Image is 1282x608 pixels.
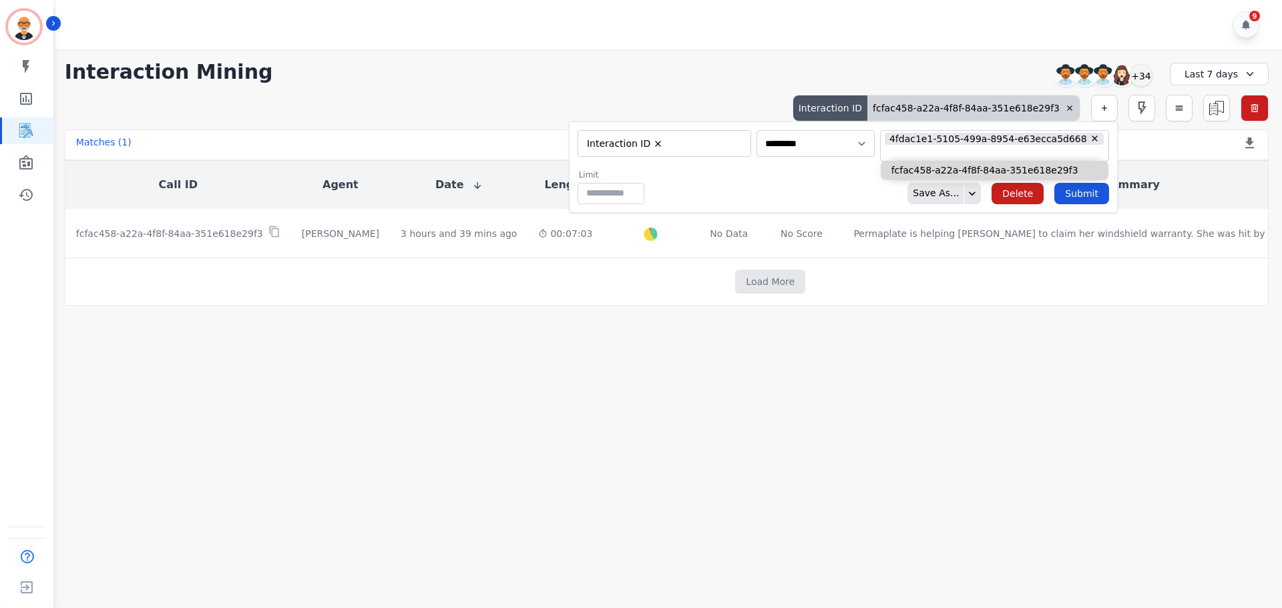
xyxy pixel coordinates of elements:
h1: Interaction Mining [65,60,273,84]
div: [PERSON_NAME] [302,227,379,240]
div: Last 7 days [1170,63,1269,85]
div: Matches ( 1 ) [76,135,132,154]
div: 00:07:03 [538,227,592,240]
button: Length [544,177,586,193]
li: 4fdac1e1-5105-499a-8954-e63ecca5d668 [885,133,1104,145]
button: Load More [735,270,805,294]
img: Bordered avatar [8,11,40,43]
label: Limit [579,170,644,180]
li: fcfac458-a22a-4f8f-84aa-351e618e29f3 [881,161,1108,180]
li: Interaction ID [582,137,668,150]
div: fcfac458-a22a-4f8f-84aa-351e618e29f3 [867,95,1080,121]
ul: selected options [581,135,742,151]
div: +34 [1130,64,1152,87]
ul: selected options [883,131,1106,161]
button: Agent [323,177,359,193]
div: Save As... [907,183,959,204]
div: Interaction ID [793,95,867,121]
button: Delete [992,183,1044,204]
button: Call ID [159,177,198,193]
div: 9 [1249,11,1260,21]
button: Call Summary [1077,177,1160,193]
button: Remove Interaction ID [653,139,663,149]
button: Submit [1054,183,1109,204]
div: 3 hours and 39 mins ago [401,227,517,240]
p: fcfac458-a22a-4f8f-84aa-351e618e29f3 [76,227,263,240]
button: Remove 4fdac1e1-5105-499a-8954-e63ecca5d668 [1090,133,1100,143]
div: No Score [781,227,823,240]
button: Date [435,177,483,193]
div: No Data [708,227,750,240]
